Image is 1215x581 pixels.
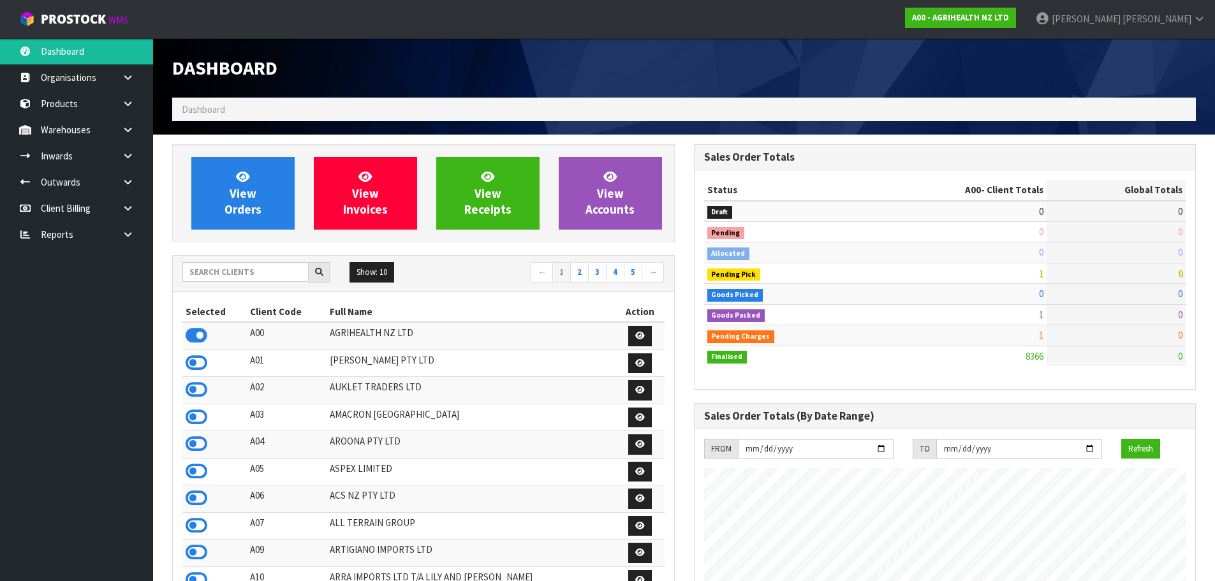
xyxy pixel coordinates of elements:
td: A02 [247,377,327,404]
th: Global Totals [1047,180,1186,200]
a: 2 [570,262,589,283]
td: ALL TERRAIN GROUP [327,512,615,540]
span: 0 [1178,205,1182,217]
span: 1 [1039,309,1043,321]
td: ACS NZ PTY LTD [327,485,615,513]
a: ViewInvoices [314,157,417,230]
td: A06 [247,485,327,513]
span: Allocated [707,247,750,260]
span: 0 [1039,205,1043,217]
span: 8366 [1026,350,1043,362]
th: Selected [182,302,247,322]
th: Status [704,180,864,200]
span: Finalised [707,351,747,364]
a: 1 [552,262,571,283]
a: ViewAccounts [559,157,662,230]
h3: Sales Order Totals [704,151,1186,163]
span: 0 [1178,226,1182,238]
td: A01 [247,349,327,377]
small: WMS [108,14,128,26]
span: 1 [1039,267,1043,279]
a: 3 [588,262,607,283]
a: 4 [606,262,624,283]
h3: Sales Order Totals (By Date Range) [704,410,1186,422]
img: cube-alt.png [19,11,35,27]
span: Draft [707,206,733,219]
span: View Invoices [343,169,388,217]
a: → [642,262,664,283]
td: AUKLET TRADERS LTD [327,377,615,404]
button: Refresh [1121,439,1160,459]
th: - Client Totals [863,180,1047,200]
span: 0 [1178,246,1182,258]
div: FROM [704,439,738,459]
span: Dashboard [172,55,277,80]
span: 0 [1178,288,1182,300]
span: 0 [1039,288,1043,300]
nav: Page navigation [433,262,665,284]
td: ARTIGIANO IMPORTS LTD [327,540,615,567]
span: Goods Packed [707,309,765,322]
a: ← [531,262,553,283]
a: ViewOrders [191,157,295,230]
td: A04 [247,431,327,459]
th: Action [616,302,665,322]
td: AGRIHEALTH NZ LTD [327,322,615,349]
span: View Receipts [464,169,512,217]
span: View Orders [225,169,261,217]
span: A00 [965,184,981,196]
td: [PERSON_NAME] PTY LTD [327,349,615,377]
th: Client Code [247,302,327,322]
td: A09 [247,540,327,567]
td: ASPEX LIMITED [327,458,615,485]
strong: A00 - AGRIHEALTH NZ LTD [912,12,1009,23]
th: Full Name [327,302,615,322]
span: 0 [1178,267,1182,279]
span: [PERSON_NAME] [1052,13,1121,25]
span: Dashboard [182,103,225,115]
td: AROONA PTY LTD [327,431,615,459]
td: A03 [247,404,327,431]
span: 0 [1178,329,1182,341]
span: 1 [1039,329,1043,341]
span: 0 [1039,246,1043,258]
button: Show: 10 [350,262,394,283]
span: 0 [1178,309,1182,321]
span: Pending Charges [707,330,775,343]
a: 5 [624,262,642,283]
span: Goods Picked [707,289,763,302]
span: [PERSON_NAME] [1123,13,1191,25]
span: 0 [1178,350,1182,362]
span: ProStock [41,11,106,27]
span: Pending Pick [707,268,761,281]
td: A05 [247,458,327,485]
td: A00 [247,322,327,349]
div: TO [913,439,936,459]
a: ViewReceipts [436,157,540,230]
span: Pending [707,227,745,240]
input: Search clients [182,262,309,282]
td: AMACRON [GEOGRAPHIC_DATA] [327,404,615,431]
span: 0 [1039,226,1043,238]
td: A07 [247,512,327,540]
a: A00 - AGRIHEALTH NZ LTD [905,8,1016,28]
span: View Accounts [585,169,635,217]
